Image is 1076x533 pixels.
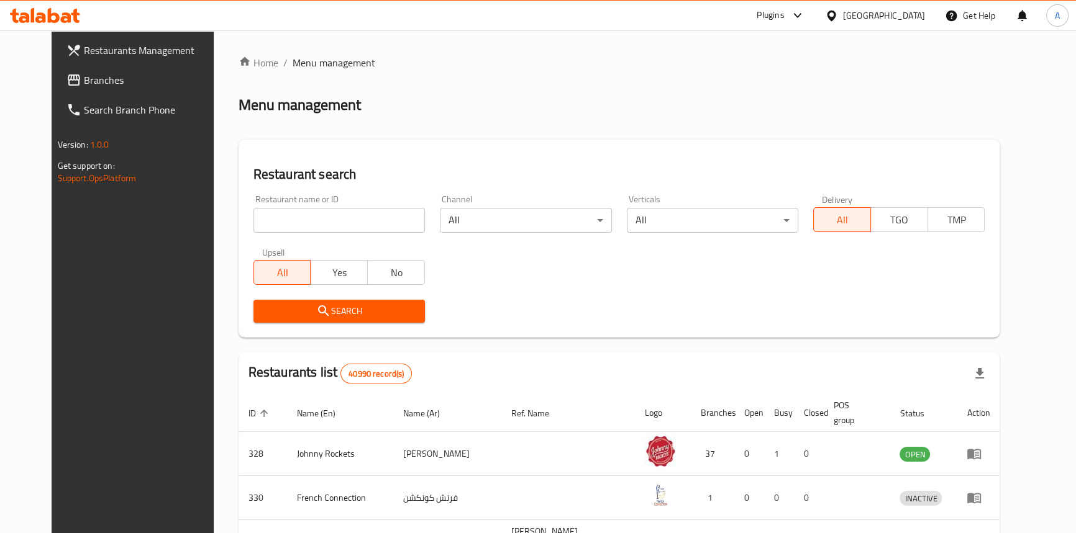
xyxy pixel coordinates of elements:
[239,55,278,70] a: Home
[965,359,995,388] div: Export file
[691,432,734,476] td: 37
[90,137,109,153] span: 1.0.0
[900,491,942,506] span: INACTIVE
[967,490,990,505] div: Menu
[635,394,691,432] th: Logo
[262,248,285,256] label: Upsell
[957,394,1000,432] th: Action
[876,211,923,229] span: TGO
[764,476,794,520] td: 0
[297,406,352,421] span: Name (En)
[403,406,456,421] span: Name (Ar)
[813,207,871,232] button: All
[900,447,930,462] div: OPEN
[393,476,501,520] td: فرنش كونكشن
[900,447,930,462] span: OPEN
[764,432,794,476] td: 1
[367,260,425,285] button: No
[239,95,361,115] h2: Menu management
[239,55,1000,70] nav: breadcrumb
[84,43,221,58] span: Restaurants Management
[794,432,824,476] td: 0
[263,303,415,319] span: Search
[58,137,88,153] span: Version:
[511,406,565,421] span: Ref. Name
[58,158,115,174] span: Get support on:
[900,406,940,421] span: Status
[794,476,824,520] td: 0
[393,432,501,476] td: [PERSON_NAME]
[287,432,394,476] td: Johnny Rockets
[293,55,375,70] span: Menu management
[287,476,394,520] td: French Connection
[253,300,425,323] button: Search
[340,364,412,383] div: Total records count
[757,8,784,23] div: Plugins
[316,264,363,282] span: Yes
[84,102,221,117] span: Search Branch Phone
[822,195,853,204] label: Delivery
[645,480,676,511] img: French Connection
[794,394,824,432] th: Closed
[819,211,866,229] span: All
[57,65,231,95] a: Branches
[253,165,985,184] h2: Restaurant search
[764,394,794,432] th: Busy
[440,208,611,233] div: All
[253,260,311,285] button: All
[253,208,425,233] input: Search for restaurant name or ID..
[843,9,925,22] div: [GEOGRAPHIC_DATA]
[734,394,764,432] th: Open
[928,207,985,232] button: TMP
[239,476,287,520] td: 330
[900,491,942,506] div: INACTIVE
[967,446,990,461] div: Menu
[870,207,928,232] button: TGO
[627,208,798,233] div: All
[734,476,764,520] td: 0
[283,55,288,70] li: /
[310,260,368,285] button: Yes
[645,436,676,467] img: Johnny Rockets
[341,368,411,380] span: 40990 record(s)
[933,211,980,229] span: TMP
[734,432,764,476] td: 0
[58,170,137,186] a: Support.OpsPlatform
[691,476,734,520] td: 1
[834,398,875,428] span: POS group
[239,432,287,476] td: 328
[1055,9,1060,22] span: A
[373,264,420,282] span: No
[248,406,272,421] span: ID
[57,95,231,125] a: Search Branch Phone
[248,363,413,383] h2: Restaurants list
[259,264,306,282] span: All
[84,73,221,87] span: Branches
[57,35,231,65] a: Restaurants Management
[691,394,734,432] th: Branches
